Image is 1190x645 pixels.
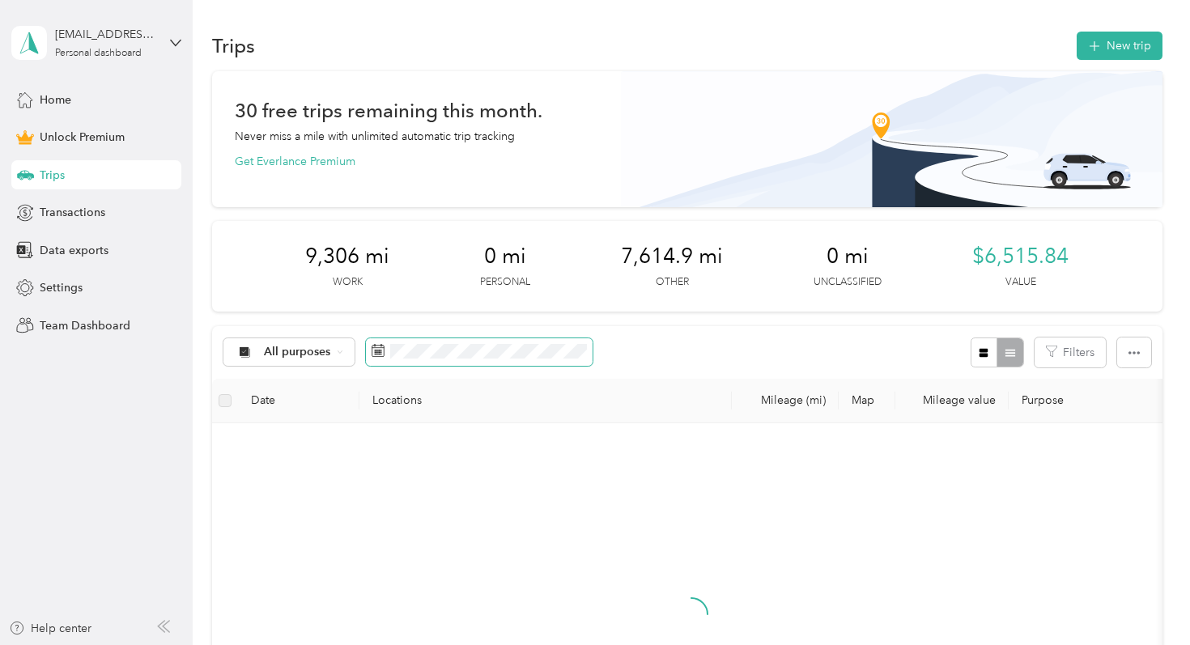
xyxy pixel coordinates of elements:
button: Help center [9,620,91,637]
th: Mileage (mi) [732,379,839,423]
span: 7,614.9 mi [621,244,723,269]
div: Personal dashboard [55,49,142,58]
span: $6,515.84 [972,244,1069,269]
p: Unclassified [814,275,882,290]
span: Home [40,91,71,108]
th: Mileage value [895,379,1009,423]
span: Unlock Premium [40,129,125,146]
span: Settings [40,279,83,296]
iframe: Everlance-gr Chat Button Frame [1099,554,1190,645]
p: Work [333,275,363,290]
span: Team Dashboard [40,317,130,334]
h1: 30 free trips remaining this month. [235,102,542,119]
button: Filters [1035,337,1106,367]
img: Banner [621,71,1162,207]
span: Data exports [40,242,108,259]
th: Date [238,379,359,423]
button: New trip [1077,32,1162,60]
span: 0 mi [827,244,869,269]
span: Trips [40,167,65,184]
span: 9,306 mi [305,244,389,269]
span: Transactions [40,204,105,221]
p: Value [1005,275,1036,290]
p: Never miss a mile with unlimited automatic trip tracking [235,128,515,145]
th: Map [839,379,895,423]
button: Get Everlance Premium [235,153,355,170]
p: Personal [480,275,530,290]
span: 0 mi [484,244,526,269]
span: All purposes [264,346,331,358]
p: Other [656,275,689,290]
div: [EMAIL_ADDRESS][DOMAIN_NAME] [55,26,156,43]
h1: Trips [212,37,255,54]
th: Locations [359,379,732,423]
